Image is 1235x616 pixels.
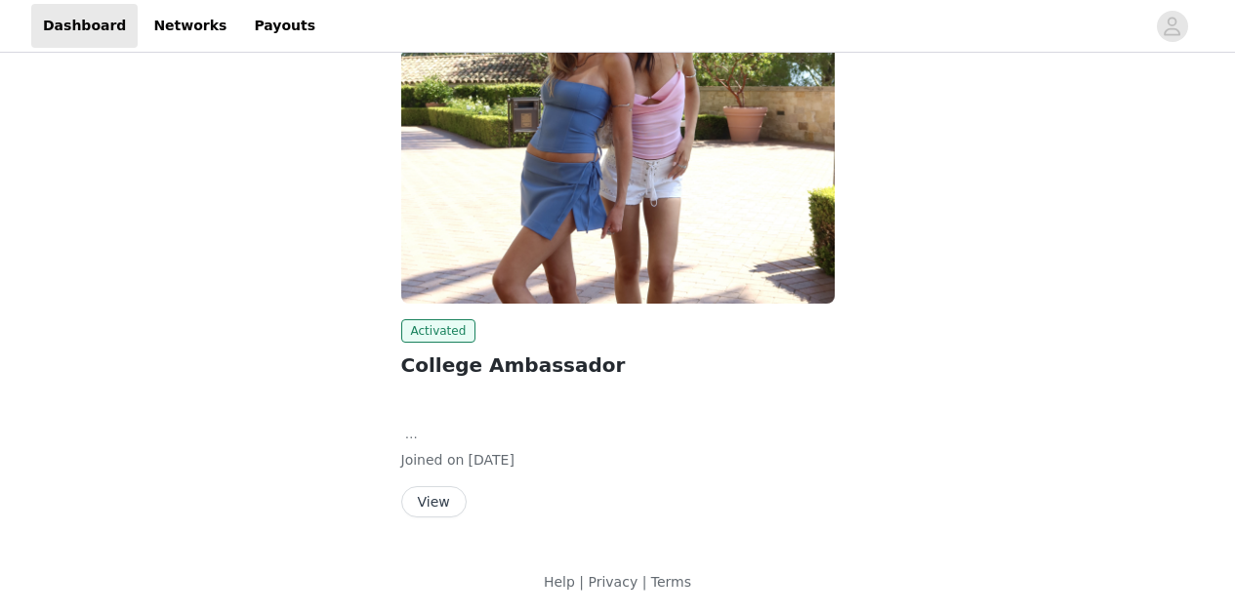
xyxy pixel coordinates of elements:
[142,4,238,48] a: Networks
[31,4,138,48] a: Dashboard
[579,574,584,590] span: |
[401,319,476,343] span: Activated
[401,486,467,517] button: View
[642,574,647,590] span: |
[469,452,515,468] span: [DATE]
[401,495,467,510] a: View
[588,574,638,590] a: Privacy
[401,350,835,380] h2: College Ambassador
[242,4,327,48] a: Payouts
[401,452,465,468] span: Joined on
[544,574,575,590] a: Help
[651,574,691,590] a: Terms
[1163,11,1181,42] div: avatar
